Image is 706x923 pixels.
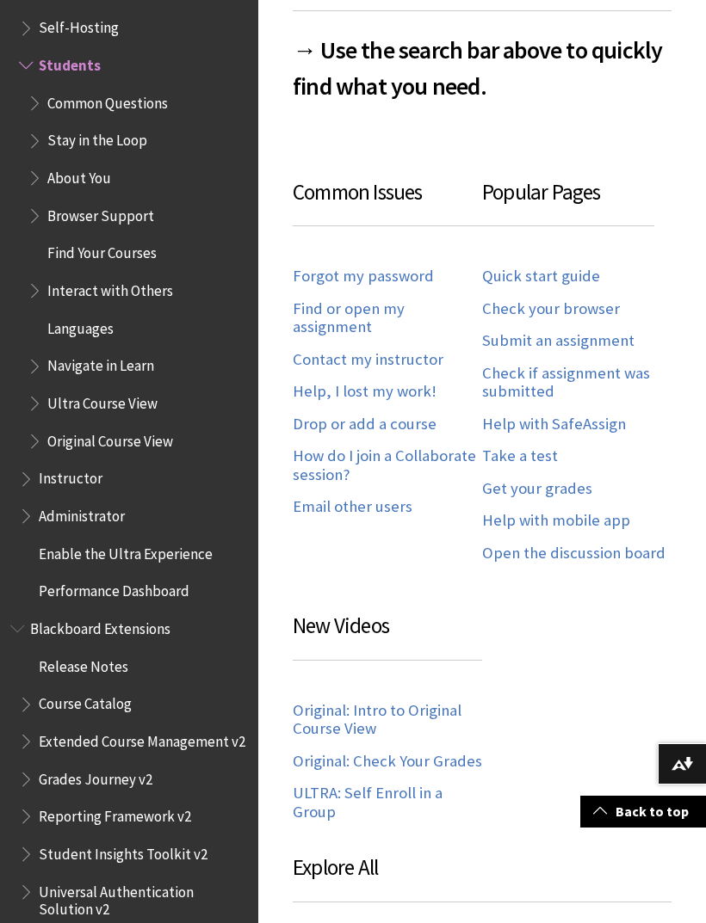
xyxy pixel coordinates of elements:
span: Interact with Others [47,276,173,299]
span: Extended Course Management v2 [39,727,245,750]
a: ULTRA: Self Enroll in a Group [293,784,482,821]
span: Languages [47,314,114,337]
nav: Book outline for Blackboard Extensions [10,614,248,918]
span: Students [39,51,101,74]
span: Navigate in Learn [47,352,154,375]
span: Student Insights Toolkit v2 [39,840,207,863]
a: Find or open my assignment [293,299,482,337]
span: Self-Hosting [39,14,119,37]
a: Original: Intro to Original Course View [293,701,482,739]
span: Reporting Framework v2 [39,802,191,825]
a: Take a test [482,446,558,466]
h3: Popular Pages [482,176,654,227]
h2: → Use the search bar above to quickly find what you need. [293,10,672,104]
a: Check your browser [482,299,620,319]
span: Grades Journey v2 [39,765,152,788]
a: Drop or add a course [293,415,437,434]
a: Contact my instructor [293,350,443,370]
a: Original: Check Your Grades [293,752,482,772]
a: Help with mobile app [482,511,630,531]
h3: Common Issues [293,176,482,227]
h3: New Videos [293,610,482,661]
span: Release Notes [39,652,128,675]
span: Course Catalog [39,690,132,713]
span: Original Course View [47,427,173,450]
span: Universal Authentication Solution v2 [39,877,246,918]
a: Get your grades [482,479,592,499]
span: Enable the Ultra Experience [39,539,213,563]
a: Check if assignment was submitted [482,364,672,402]
span: Stay in the Loop [47,126,147,150]
span: Find Your Courses [47,239,157,262]
a: Submit an assignment [482,331,635,351]
span: Instructor [39,465,102,488]
span: Performance Dashboard [39,577,189,600]
a: Help, I lost my work! [293,382,437,402]
span: About You [47,163,111,187]
a: Email other users [293,497,412,517]
span: Blackboard Extensions [30,614,170,637]
a: Forgot my password [293,267,434,286]
a: Open the discussion board [482,544,666,563]
span: Common Questions [47,89,168,112]
a: How do I join a Collaborate session? [293,446,482,484]
span: Browser Support [47,201,154,225]
h3: Explore All [293,852,672,902]
span: Ultra Course View [47,389,158,412]
span: Administrator [39,501,125,525]
a: Help with SafeAssign [482,415,626,434]
a: Back to top [580,796,706,828]
a: Quick start guide [482,267,600,286]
